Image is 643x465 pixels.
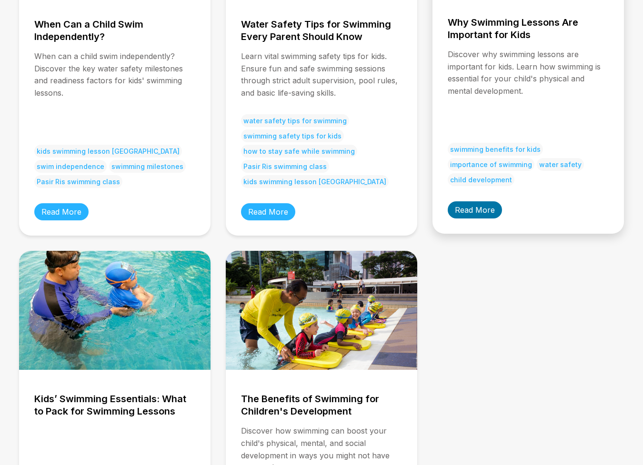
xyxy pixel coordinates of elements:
p: Learn vital swimming safety tips for kids. Ensure fun and safe swimming sessions through strict a... [241,50,402,99]
span: swimming benefits for kids [448,143,543,156]
img: The Benefits of Swimming for Children's Development [226,251,417,370]
a: Read More [448,201,502,218]
span: importance of swimming [448,158,534,171]
p: Discover why swimming lessons are important for kids. Learn how swimming is essential for your ch... [448,49,609,128]
h3: The Benefits of Swimming for Children's Development [241,393,402,417]
span: kids swimming lesson [GEOGRAPHIC_DATA] [241,175,389,188]
span: Pasir Ris swimming class [34,175,122,188]
span: swimming safety tips for kids [241,129,344,142]
h3: When Can a Child Swim Independently? [34,18,195,43]
span: swimming milestones [109,160,186,173]
span: water safety tips for swimming [241,114,349,127]
h3: Why Swimming Lessons Are Important for Kids [448,16,609,41]
span: child development [448,173,514,186]
img: Kids’ Swimming Essentials: What to Pack for Swimming Lessons [19,251,211,370]
span: water safety [537,158,584,171]
span: how to stay safe while swimming [241,145,357,158]
a: Read More [34,203,89,220]
h3: Kids’ Swimming Essentials: What to Pack for Swimming Lessons [34,393,195,417]
span: kids swimming lesson [GEOGRAPHIC_DATA] [34,145,182,158]
p: When can a child swim independently? Discover the key water safety milestones and readiness facto... [34,50,195,129]
span: swim independence [34,160,107,173]
a: Read More [241,203,295,220]
span: Pasir Ris swimming class [241,160,329,173]
h3: Water Safety Tips for Swimming Every Parent Should Know [241,18,402,43]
